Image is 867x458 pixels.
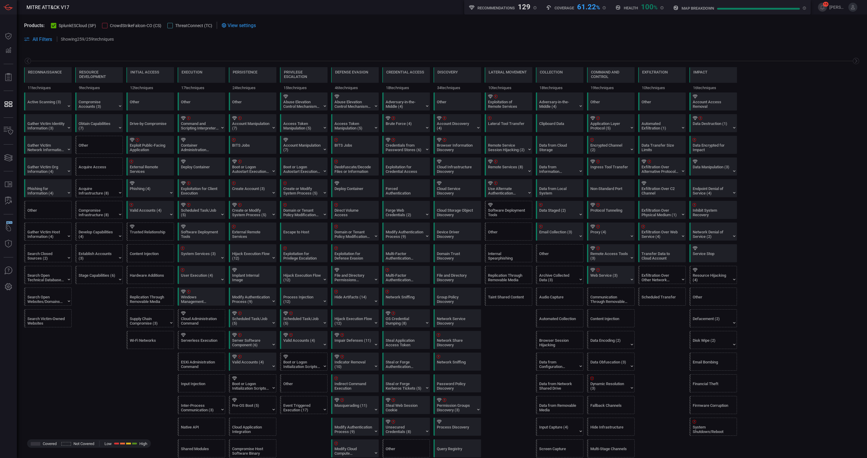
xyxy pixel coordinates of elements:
[75,92,123,111] div: T1586: Compromise Accounts
[167,22,212,28] button: ThreatConnect (TC)
[178,396,225,414] div: T1559: Inter-Process Communication (Not covered)
[382,92,430,111] div: T1557: Adversary-in-the-Middle
[536,396,583,414] div: T1025: Data from Removable Media (Not covered)
[485,136,532,154] div: T1563: Remote Service Session Hijacking
[178,244,225,262] div: T1569: System Services
[382,157,430,176] div: T1212: Exploitation for Credential Access
[693,100,730,109] div: Account Access Removal
[485,67,532,92] div: TA0008: Lateral Movement
[75,244,123,262] div: T1585: Establish Accounts (Not covered)
[485,179,532,197] div: T1550: Use Alternate Authentication Material
[24,67,72,92] div: TA0043: Reconnaissance
[433,179,481,197] div: T1526: Cloud Service Discovery
[229,353,276,371] div: T1078: Valid Accounts
[24,244,72,262] div: T1597: Search Closed Sources (Not covered)
[689,288,737,306] div: Other (Not covered)
[540,70,563,74] div: Collection
[689,396,737,414] div: T1495: Firmware Corruption (Not covered)
[689,157,737,176] div: T1565: Data Manipulation
[433,374,481,392] div: T1201: Password Policy Discovery
[229,67,276,92] div: TA0003: Persistence
[587,418,635,436] div: T1665: Hide Infrastructure (Not covered)
[654,4,657,11] span: %
[638,288,686,306] div: T1029: Scheduled Transfer (Not covered)
[382,114,430,132] div: T1110: Brute Force
[331,223,379,241] div: T1484: Domain or Tenant Policy Modification
[178,374,225,392] div: T1674: Input Injection (Not covered)
[689,179,737,197] div: T1499: Endpoint Denial of Service
[624,6,638,10] h5: Health
[485,83,532,92] div: 10 techniques
[518,3,530,10] div: 129
[331,288,379,306] div: T1564: Hide Artifacts
[638,244,686,262] div: T1537: Transfer Data to Cloud Account
[587,223,635,241] div: T1090: Proxy
[437,100,474,109] div: Other
[331,439,379,457] div: T1578: Modify Cloud Compute Infrastructure
[229,396,276,414] div: T1542: Pre-OS Boot
[536,288,583,306] div: T1123: Audio Capture (Not covered)
[280,396,328,414] div: T1546: Event Triggered Execution (Not covered)
[178,136,225,154] div: T1609: Container Administration Command
[433,266,481,284] div: T1083: File and Directory Discovery
[536,114,583,132] div: T1115: Clipboard Data
[1,124,16,138] button: Inventory
[536,83,583,92] div: 18 techniques
[382,418,430,436] div: T1552: Unsecured Credentials
[1,97,16,111] button: MITRE - Detection Posture
[642,100,679,109] div: Other
[587,136,635,154] div: T1573: Encrypted Channel
[587,331,635,349] div: T1132: Data Encoding (Not covered)
[24,179,72,197] div: T1598: Phishing for Information
[1,29,16,43] button: Dashboard
[587,157,635,176] div: T1105: Ingress Tool Transfer
[536,157,583,176] div: T1213: Data from Information Repositories
[331,136,379,154] div: T1197: BITS Jobs
[280,309,328,327] div: T1053: Scheduled Task/Job
[536,244,583,262] div: Other (Not covered)
[284,70,324,79] div: Privilege Escalation
[331,114,379,132] div: T1134: Access Token Manipulation
[26,5,69,10] span: MITRE ATT&CK V17
[587,439,635,457] div: T1104: Multi-Stage Channels (Not covered)
[689,331,737,349] div: T1561: Disk Wipe (Not covered)
[126,244,174,262] div: T1659: Content Injection (Not covered)
[24,309,72,327] div: T1594: Search Victim-Owned Websites (Not covered)
[24,92,72,111] div: T1595: Active Scanning
[229,223,276,241] div: T1133: External Remote Services
[689,136,737,154] div: T1486: Data Encrypted for Impact
[1,237,16,251] button: Threat Intelligence
[24,136,72,154] div: T1590: Gather Victim Network Information
[126,67,174,92] div: TA0001: Initial Access
[485,223,532,241] div: Other (Not covered)
[596,4,600,11] span: %
[382,396,430,414] div: T1539: Steal Web Session Cookie
[178,114,225,132] div: T1059: Command and Scripting Interpreter
[587,374,635,392] div: T1568: Dynamic Resolution
[689,266,737,284] div: T1496: Resource Hijacking
[829,5,846,10] span: [PERSON_NAME].[PERSON_NAME]
[126,223,174,241] div: T1199: Trusted Relationship
[382,331,430,349] div: T1528: Steal Application Access Token
[382,179,430,197] div: T1187: Forced Authentication
[689,309,737,327] div: T1491: Defacement (Not covered)
[638,266,686,284] div: T1011: Exfiltration Over Other Network Medium (Not covered)
[689,244,737,262] div: T1489: Service Stop
[280,201,328,219] div: T1484: Domain or Tenant Policy Modification
[382,244,430,262] div: T1111: Multi-Factor Authentication Interception
[24,83,72,92] div: 11 techniques
[130,100,167,109] div: Other
[433,353,481,371] div: T1040: Network Sniffing
[175,23,212,28] span: ThreatConnect (TC)
[24,114,72,132] div: T1589: Gather Victim Identity Information
[587,83,635,92] div: 19 techniques
[280,331,328,349] div: T1078: Valid Accounts
[485,157,532,176] div: T1021: Remote Services
[280,353,328,371] div: T1037: Boot or Logon Initialization Scripts
[1,263,16,278] button: Ask Us A Question
[126,309,174,327] div: T1195: Supply Chain Compromise (Not covered)
[75,114,123,132] div: T1588: Obtain Capabilities
[178,418,225,436] div: T1106: Native API (Not covered)
[382,353,430,371] div: T1649: Steal or Forge Authentication Certificates
[382,67,430,92] div: TA0006: Credential Access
